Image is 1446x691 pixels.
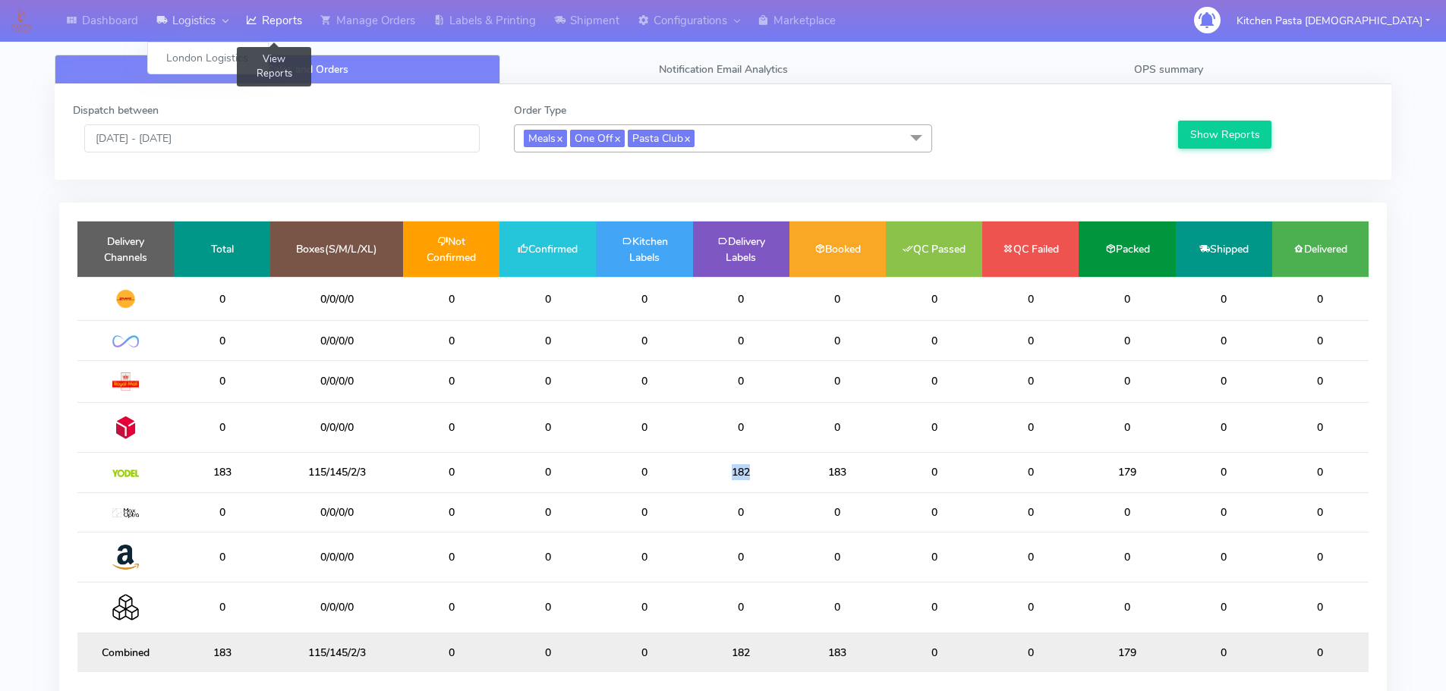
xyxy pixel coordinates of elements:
[886,277,982,321] td: 0
[789,221,886,277] td: Booked
[270,532,403,582] td: 0/0/0/0
[1176,321,1272,360] td: 0
[1079,453,1175,492] td: 179
[693,633,789,672] td: 182
[886,532,982,582] td: 0
[1225,5,1441,36] button: Kitchen Pasta [DEMOGRAPHIC_DATA]
[1176,492,1272,532] td: 0
[112,335,139,348] img: OnFleet
[270,402,403,452] td: 0/0/0/0
[789,633,886,672] td: 183
[789,277,886,321] td: 0
[403,321,499,360] td: 0
[174,453,270,492] td: 183
[1176,277,1272,321] td: 0
[789,321,886,360] td: 0
[270,492,403,532] td: 0/0/0/0
[112,414,139,441] img: DPD
[982,453,1079,492] td: 0
[596,532,692,582] td: 0
[693,532,789,582] td: 0
[1176,453,1272,492] td: 0
[403,221,499,277] td: Not Confirmed
[174,402,270,452] td: 0
[403,492,499,532] td: 0
[499,321,596,360] td: 0
[499,633,596,672] td: 0
[886,402,982,452] td: 0
[596,402,692,452] td: 0
[789,583,886,633] td: 0
[174,321,270,360] td: 0
[270,277,403,321] td: 0/0/0/0
[1272,633,1369,672] td: 0
[499,532,596,582] td: 0
[1272,583,1369,633] td: 0
[886,583,982,633] td: 0
[1079,277,1175,321] td: 0
[403,583,499,633] td: 0
[73,102,159,118] label: Dispatch between
[693,492,789,532] td: 0
[683,130,690,146] a: x
[789,532,886,582] td: 0
[982,492,1079,532] td: 0
[270,360,403,402] td: 0/0/0/0
[174,583,270,633] td: 0
[596,360,692,402] td: 0
[174,221,270,277] td: Total
[1176,583,1272,633] td: 0
[1176,360,1272,402] td: 0
[1079,583,1175,633] td: 0
[499,221,596,277] td: Confirmed
[693,402,789,452] td: 0
[789,360,886,402] td: 0
[403,453,499,492] td: 0
[596,221,692,277] td: Kitchen Labels
[1272,532,1369,582] td: 0
[403,633,499,672] td: 0
[613,130,620,146] a: x
[499,402,596,452] td: 0
[886,633,982,672] td: 0
[1272,402,1369,452] td: 0
[628,130,695,147] span: Pasta Club
[174,492,270,532] td: 0
[499,277,596,321] td: 0
[1079,360,1175,402] td: 0
[403,532,499,582] td: 0
[1079,532,1175,582] td: 0
[84,124,480,152] input: Pick the Daterange
[1176,221,1272,277] td: Shipped
[55,55,1391,84] ul: Tabs
[77,633,174,672] td: Combined
[982,360,1079,402] td: 0
[270,633,403,672] td: 115/145/2/3
[112,372,139,391] img: Royal Mail
[403,360,499,402] td: 0
[1272,277,1369,321] td: 0
[1079,633,1175,672] td: 179
[693,453,789,492] td: 182
[596,453,692,492] td: 0
[1272,360,1369,402] td: 0
[1176,532,1272,582] td: 0
[499,360,596,402] td: 0
[112,544,139,570] img: Amazon
[112,594,139,620] img: Collection
[270,221,403,277] td: Boxes(S/M/L/XL)
[524,130,567,147] span: Meals
[596,583,692,633] td: 0
[693,583,789,633] td: 0
[499,453,596,492] td: 0
[1176,402,1272,452] td: 0
[174,360,270,402] td: 0
[886,221,982,277] td: QC Passed
[886,453,982,492] td: 0
[270,321,403,360] td: 0/0/0/0
[596,633,692,672] td: 0
[514,102,566,118] label: Order Type
[499,583,596,633] td: 0
[403,277,499,321] td: 0
[1272,492,1369,532] td: 0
